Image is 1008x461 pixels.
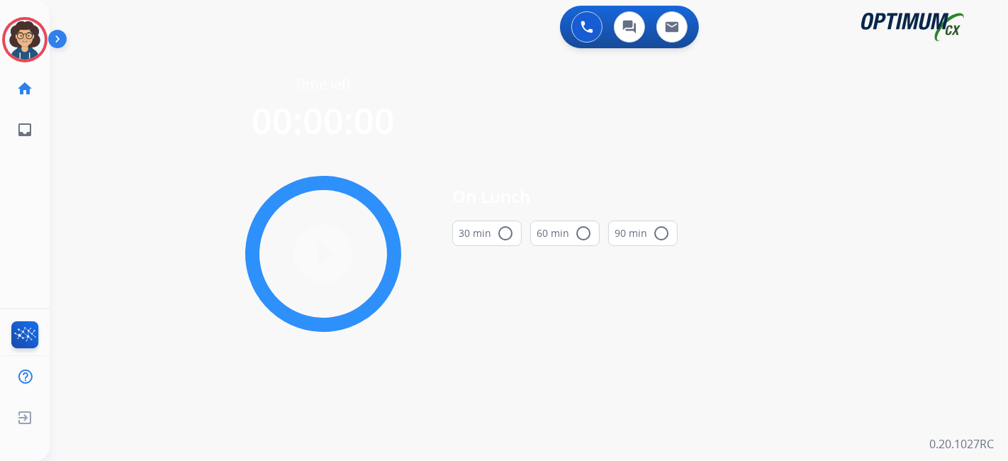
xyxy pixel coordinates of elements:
button: 60 min [530,221,600,246]
mat-icon: radio_button_unchecked [497,225,514,242]
mat-icon: home [16,80,33,97]
mat-icon: inbox [16,121,33,138]
mat-icon: radio_button_unchecked [575,225,592,242]
p: 0.20.1027RC [929,435,994,452]
span: Time left [295,74,352,94]
span: 00:00:00 [252,96,395,145]
mat-icon: radio_button_unchecked [653,225,670,242]
button: 90 min [608,221,678,246]
button: 30 min [452,221,522,246]
span: On Lunch [452,184,678,209]
img: avatar [5,20,45,60]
